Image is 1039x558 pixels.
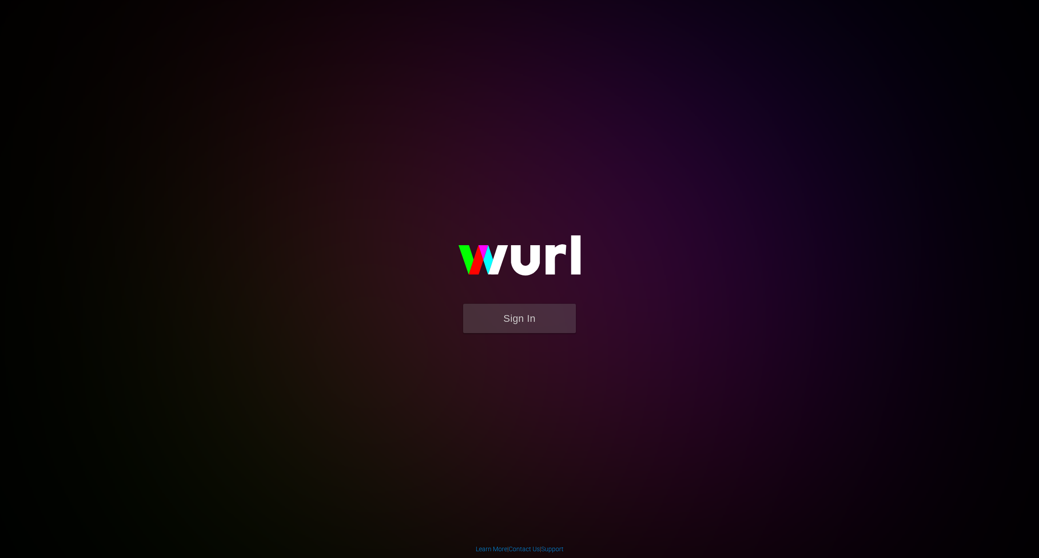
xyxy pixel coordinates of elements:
[541,545,564,553] a: Support
[429,216,610,303] img: wurl-logo-on-black-223613ac3d8ba8fe6dc639794a292ebdb59501304c7dfd60c99c58986ef67473.svg
[476,544,564,553] div: | |
[476,545,507,553] a: Learn More
[509,545,540,553] a: Contact Us
[463,304,576,333] button: Sign In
